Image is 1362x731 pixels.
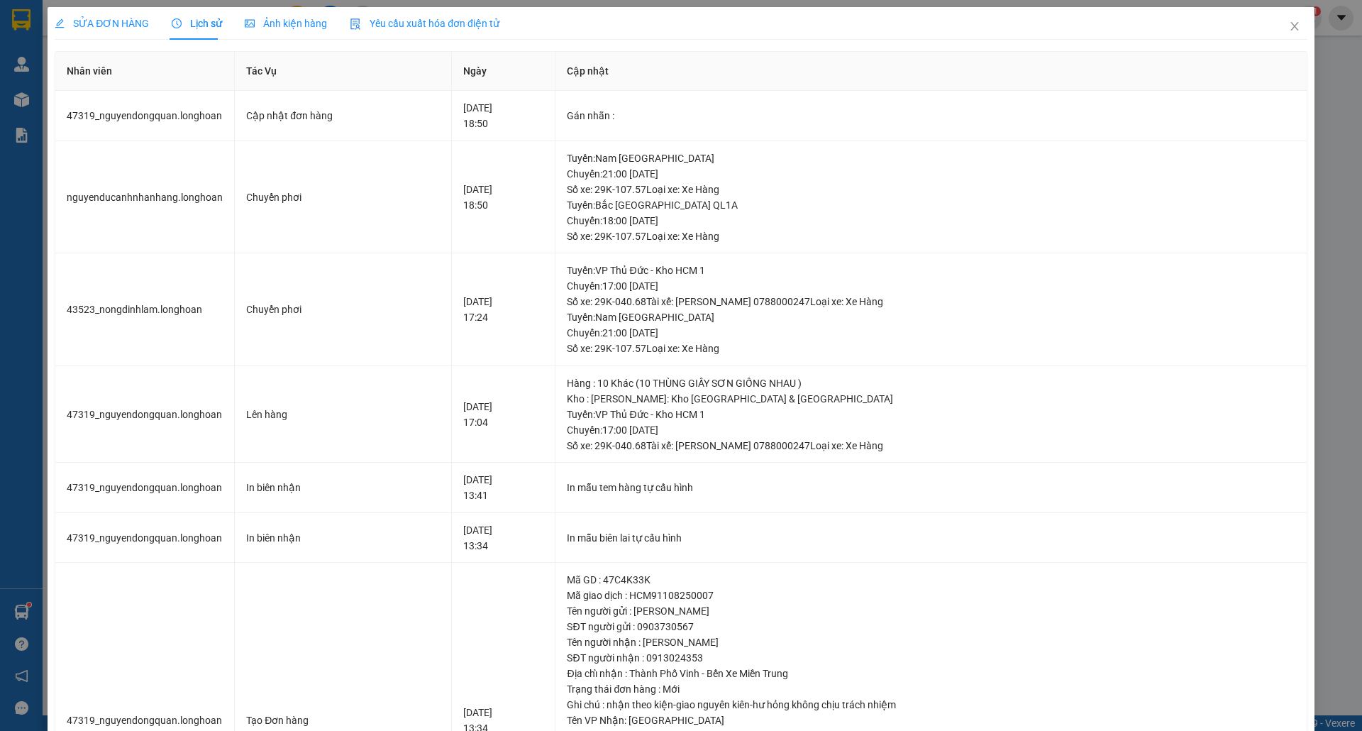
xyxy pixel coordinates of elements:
[567,603,1295,619] div: Tên người gửi : [PERSON_NAME]
[246,530,440,546] div: In biên nhận
[463,472,543,503] div: [DATE] 13:41
[82,55,324,109] span: [PHONE_NUMBER] (7h - 21h)
[245,18,327,29] span: Ảnh kiện hàng
[555,52,1307,91] th: Cập nhật
[567,309,1295,356] div: Tuyến : Nam [GEOGRAPHIC_DATA] Chuyến: 21:00 [DATE] Số xe: 29K-107.57 Loại xe: Xe Hàng
[1289,21,1300,32] span: close
[567,681,1295,697] div: Trạng thái đơn hàng : Mới
[55,513,235,564] td: 47319_nguyendongquan.longhoan
[246,189,440,205] div: Chuyển phơi
[567,697,1295,713] div: Ghi chú : nhận theo kiện-giao nguyên kiên-hư hỏng không chịu trách nhiệm
[245,18,255,28] span: picture
[567,150,1295,197] div: Tuyến : Nam [GEOGRAPHIC_DATA] Chuyến: 21:00 [DATE] Số xe: 29K-107.57 Loại xe: Xe Hàng
[567,480,1295,495] div: In mẫu tem hàng tự cấu hình
[172,18,222,29] span: Lịch sử
[567,197,1295,244] div: Tuyến : Bắc [GEOGRAPHIC_DATA] QL1A Chuyến: 18:00 [DATE] Số xe: 29K-107.57 Loại xe: Xe Hàng
[350,18,499,29] span: Yêu cầu xuất hóa đơn điện tử
[1275,7,1314,47] button: Close
[246,302,440,317] div: Chuyển phơi
[463,100,543,131] div: [DATE] 18:50
[55,253,235,366] td: 43523_nongdinhlam.longhoan
[567,572,1295,588] div: Mã GD : 47C4K33K
[463,522,543,554] div: [DATE] 13:34
[235,52,452,91] th: Tác Vụ
[55,18,149,29] span: SỬA ĐƠN HÀNG
[567,375,1295,391] div: Hàng : 10 Khác (10 THÙNG GIẤY SƠN GIỐNG NHAU )
[567,666,1295,681] div: Địa chỉ nhận : Thành Phố Vinh - Bến Xe Miền Trung
[55,141,235,254] td: nguyenducanhnhanhang.longhoan
[350,18,361,30] img: icon
[567,713,1295,728] div: Tên VP Nhận: [GEOGRAPHIC_DATA]
[36,21,302,36] strong: BIÊN NHẬN VẬN CHUYỂN BẢO AN EXPRESS
[246,407,440,422] div: Lên hàng
[567,263,1295,309] div: Tuyến : VP Thủ Đức - Kho HCM 1 Chuyến: 17:00 [DATE] Số xe: 29K-040.68 Tài xế: [PERSON_NAME] 07880...
[567,588,1295,603] div: Mã giao dịch : HCM91108250007
[246,480,440,495] div: In biên nhận
[567,407,1295,454] div: Tuyến : VP Thủ Đức - Kho HCM 1 Chuyến: 17:00 [DATE] Số xe: 29K-040.68 Tài xế: [PERSON_NAME] 07880...
[567,530,1295,546] div: In mẫu biên lai tự cấu hình
[452,52,555,91] th: Ngày
[17,55,324,109] span: CSKH:
[246,108,440,123] div: Cập nhật đơn hàng
[55,52,235,91] th: Nhân viên
[55,91,235,141] td: 47319_nguyendongquan.longhoan
[567,108,1295,123] div: Gán nhãn :
[55,366,235,463] td: 47319_nguyendongquan.longhoan
[463,294,543,325] div: [DATE] 17:24
[55,463,235,513] td: 47319_nguyendongquan.longhoan
[55,18,65,28] span: edit
[567,634,1295,650] div: Tên người nhận : [PERSON_NAME]
[567,391,1295,407] div: Kho : [PERSON_NAME]: Kho [GEOGRAPHIC_DATA] & [GEOGRAPHIC_DATA]
[463,182,543,213] div: [DATE] 18:50
[567,619,1295,634] div: SĐT người gửi : 0903730567
[567,650,1295,666] div: SĐT người nhận : 0913024353
[172,18,182,28] span: clock-circle
[463,399,543,430] div: [DATE] 17:04
[32,40,306,50] strong: (Công Ty TNHH Chuyển Phát Nhanh Bảo An - MST: 0109597835)
[246,713,440,728] div: Tạo Đơn hàng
